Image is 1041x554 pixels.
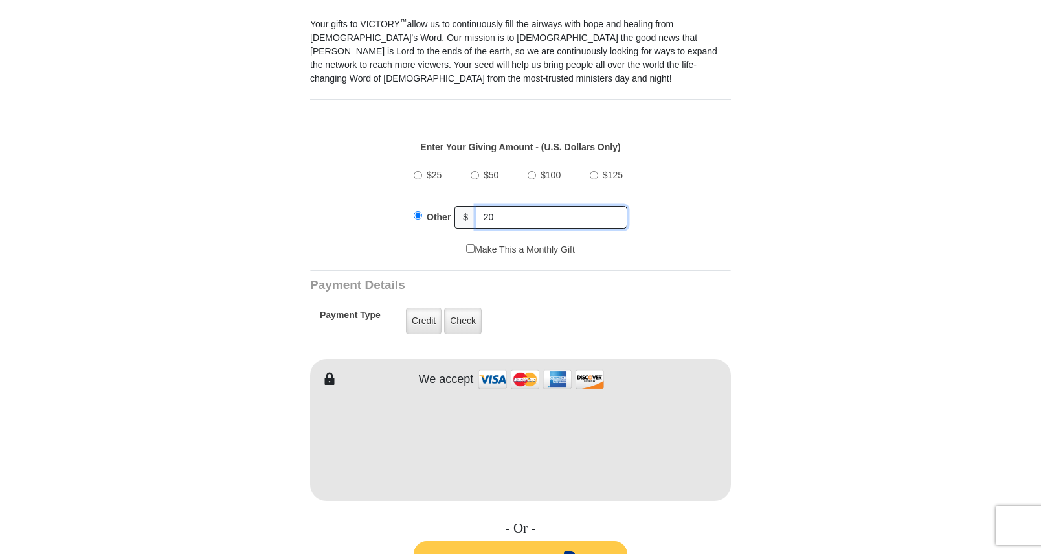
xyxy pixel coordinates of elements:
h4: - Or - [310,520,731,537]
label: Credit [406,308,442,334]
span: $100 [541,170,561,180]
span: $ [454,206,476,229]
label: Check [444,308,482,334]
label: Make This a Monthly Gift [466,243,575,257]
h4: We accept [419,373,474,387]
h5: Payment Type [320,310,381,327]
p: Your gifts to VICTORY allow us to continuously fill the airways with hope and healing from [DEMOG... [310,17,731,86]
span: $125 [603,170,623,180]
span: Other [427,212,451,222]
img: credit cards accepted [476,365,606,393]
strong: Enter Your Giving Amount - (U.S. Dollars Only) [420,142,620,152]
sup: ™ [400,17,407,25]
input: Make This a Monthly Gift [466,244,475,253]
input: Other Amount [476,206,627,229]
h3: Payment Details [310,278,640,293]
span: $25 [427,170,442,180]
span: $50 [484,170,498,180]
